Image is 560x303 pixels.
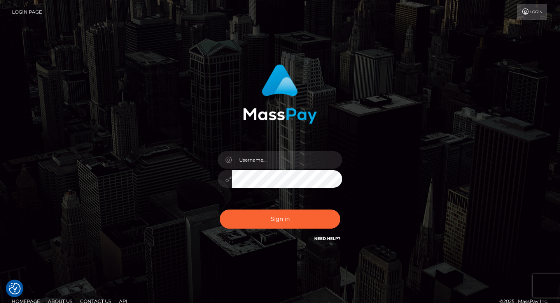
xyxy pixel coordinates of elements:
a: Login [517,4,547,20]
img: Revisit consent button [9,283,21,294]
button: Sign in [220,210,340,229]
a: Need Help? [314,236,340,241]
img: MassPay Login [243,64,317,124]
button: Consent Preferences [9,283,21,294]
a: Login Page [12,4,42,20]
input: Username... [232,151,342,169]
